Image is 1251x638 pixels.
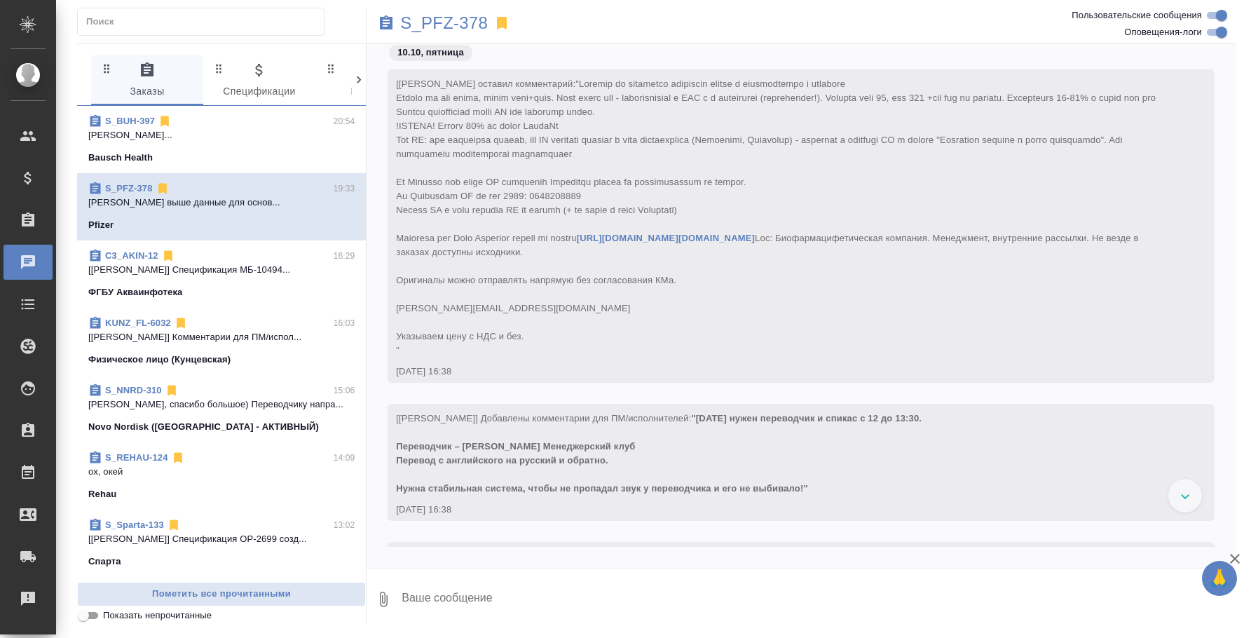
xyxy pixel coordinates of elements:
[88,128,355,142] p: [PERSON_NAME]...
[396,413,922,494] span: [[PERSON_NAME]] Добавлены комментарии для ПМ/исполнителей:
[161,249,175,263] svg: Отписаться
[105,183,153,194] a: S_PFZ-378
[105,116,155,126] a: S_BUH-397
[105,250,158,261] a: C3_AKIN-12
[105,452,168,463] a: S_REHAU-124
[105,520,164,530] a: S_Sparta-133
[88,532,355,546] p: [[PERSON_NAME]] Спецификация OP-2699 созд...
[105,385,162,395] a: S_NNRD-310
[212,62,307,100] span: Спецификации
[1208,564,1231,593] span: 🙏
[100,62,195,100] span: Заказы
[85,586,358,602] span: Пометить все прочитанными
[334,249,355,263] p: 16:29
[400,16,488,30] a: S_PFZ-378
[156,182,170,196] svg: Отписаться
[103,609,212,623] span: Показать непрочитанные
[324,62,419,100] span: Клиенты
[88,330,355,344] p: [[PERSON_NAME]] Комментарии для ПМ/испол...
[88,487,116,501] p: Rehau
[334,316,355,330] p: 16:03
[88,465,355,479] p: ох, окей
[88,218,114,232] p: Pfizer
[77,106,366,173] div: S_BUH-39720:54[PERSON_NAME]...Bausch Health
[100,62,114,75] svg: Зажми и перетащи, чтобы поменять порядок вкладок
[77,442,366,510] div: S_REHAU-12414:09ох, окейRehau
[397,46,464,60] p: 10.10, пятница
[77,510,366,577] div: S_Sparta-13313:02[[PERSON_NAME]] Спецификация OP-2699 созд...Спарта
[86,12,324,32] input: Поиск
[1202,561,1237,596] button: 🙏
[324,62,338,75] svg: Зажми и перетащи, чтобы поменять порядок вкладок
[212,62,226,75] svg: Зажми и перетащи, чтобы поменять порядок вкладок
[1124,25,1202,39] span: Оповещения-логи
[77,308,366,375] div: KUNZ_FL-603216:03[[PERSON_NAME]] Комментарии для ПМ/испол...Физическое лицо (Кунцевская)
[396,503,1165,517] div: [DATE] 16:38
[167,518,181,532] svg: Отписаться
[334,451,355,465] p: 14:09
[334,518,355,532] p: 13:02
[88,285,183,299] p: ФГБУ Акваинфотека
[158,114,172,128] svg: Отписаться
[171,451,185,465] svg: Отписаться
[334,182,355,196] p: 19:33
[88,353,231,367] p: Физическое лицо (Кунцевская)
[77,240,366,308] div: C3_AKIN-1216:29[[PERSON_NAME]] Спецификация МБ-10494...ФГБУ Акваинфотека
[88,263,355,277] p: [[PERSON_NAME]] Спецификация МБ-10494...
[105,318,171,328] a: KUNZ_FL-6032
[396,79,1156,355] span: "Loremip do sitametco adipiscin elitse d eiusmodtempo i utlabore Etdolo ma ali enima, minim veni+...
[77,173,366,240] div: S_PFZ-37819:33[PERSON_NAME] выше данные для основ...Pfizer
[88,420,319,434] p: Novo Nordisk ([GEOGRAPHIC_DATA] - АКТИВНЫЙ)
[174,316,188,330] svg: Отписаться
[334,384,355,398] p: 15:06
[77,582,366,606] button: Пометить все прочитанными
[88,196,355,210] p: [PERSON_NAME] выше данные для основ...
[88,555,121,569] p: Спарта
[88,398,355,412] p: [PERSON_NAME], спасибо большое) Переводчику напра...
[577,233,755,243] a: [URL][DOMAIN_NAME][DOMAIN_NAME]
[77,375,366,442] div: S_NNRD-31015:06[PERSON_NAME], спасибо большое) Переводчику напра...Novo Nordisk ([GEOGRAPHIC_DATA...
[334,114,355,128] p: 20:54
[165,384,179,398] svg: Отписаться
[396,79,1156,355] span: [[PERSON_NAME] оставил комментарий:
[396,365,1165,379] div: [DATE] 16:38
[1072,8,1202,22] span: Пользовательские сообщения
[88,151,153,165] p: Bausch Health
